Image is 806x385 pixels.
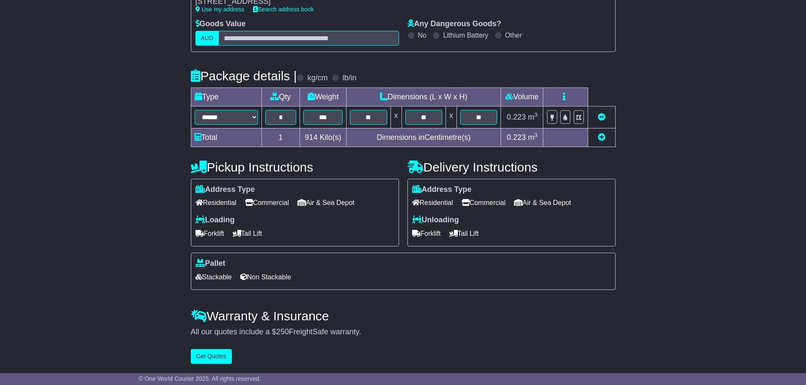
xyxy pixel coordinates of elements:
[347,128,501,147] td: Dimensions in Centimetre(s)
[534,112,538,118] sup: 3
[505,31,522,39] label: Other
[412,196,453,209] span: Residential
[501,87,543,106] td: Volume
[307,74,327,83] label: kg/cm
[195,6,245,13] a: Use my address
[191,328,616,337] div: All our quotes include a $ FreightSafe warranty.
[253,6,314,13] a: Search address book
[300,87,347,106] td: Weight
[598,113,605,121] a: Remove this item
[534,132,538,138] sup: 3
[191,69,297,83] h4: Package details |
[233,227,262,240] span: Tail Lift
[407,160,616,174] h4: Delivery Instructions
[191,160,399,174] h4: Pickup Instructions
[305,133,318,142] span: 914
[195,259,226,268] label: Pallet
[240,270,291,284] span: Non Stackable
[195,216,235,225] label: Loading
[391,106,402,128] td: x
[139,375,261,382] span: © One World Courier 2025. All rights reserved.
[195,19,246,29] label: Goods Value
[276,328,289,336] span: 250
[443,31,488,39] label: Lithium Battery
[300,128,347,147] td: Kilo(s)
[528,113,538,121] span: m
[418,31,426,39] label: No
[507,113,526,121] span: 0.223
[195,227,224,240] span: Forklift
[297,196,355,209] span: Air & Sea Depot
[347,87,501,106] td: Dimensions (L x W x H)
[446,106,457,128] td: x
[195,196,237,209] span: Residential
[514,196,571,209] span: Air & Sea Depot
[195,185,255,194] label: Address Type
[191,309,616,323] h4: Warranty & Insurance
[261,128,300,147] td: 1
[191,128,261,147] td: Total
[462,196,506,209] span: Commercial
[412,216,459,225] label: Unloading
[598,133,605,142] a: Add new item
[407,19,501,29] label: Any Dangerous Goods?
[528,133,538,142] span: m
[449,227,479,240] span: Tail Lift
[191,349,232,364] button: Get Quotes
[245,196,289,209] span: Commercial
[191,87,261,106] td: Type
[412,185,472,194] label: Address Type
[412,227,441,240] span: Forklift
[261,87,300,106] td: Qty
[342,74,356,83] label: lb/in
[507,133,526,142] span: 0.223
[195,31,219,46] label: AUD
[195,270,232,284] span: Stackable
